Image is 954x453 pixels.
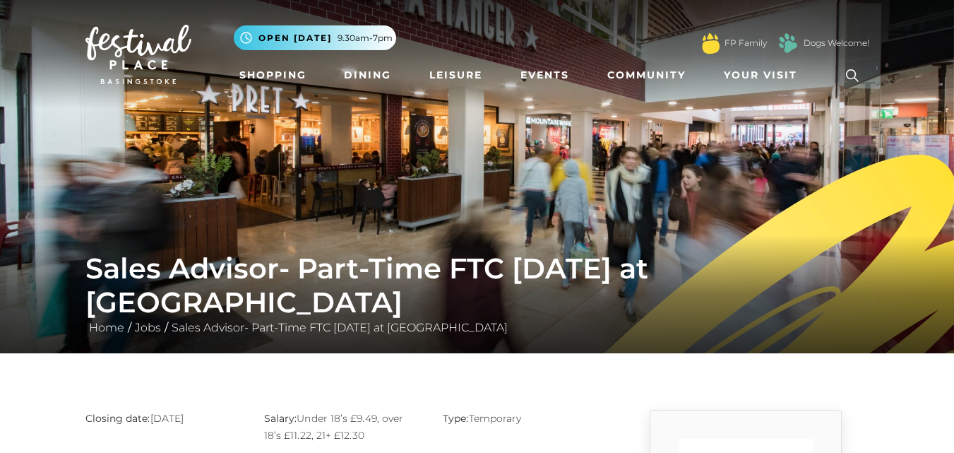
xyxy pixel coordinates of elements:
strong: Type: [443,412,468,425]
button: Open [DATE] 9.30am-7pm [234,25,396,50]
span: 9.30am-7pm [338,32,393,45]
p: [DATE] [85,410,243,427]
a: Community [602,62,691,88]
a: Shopping [234,62,312,88]
a: Home [85,321,128,334]
span: Open [DATE] [258,32,332,45]
a: Dogs Welcome! [804,37,869,49]
a: Your Visit [718,62,810,88]
strong: Salary: [264,412,297,425]
h1: Sales Advisor- Part-Time FTC [DATE] at [GEOGRAPHIC_DATA] [85,252,869,319]
p: Under 18’s £9.49, over 18’s £11.22, 21+ £12.30 [264,410,422,444]
a: FP Family [725,37,767,49]
a: Sales Advisor- Part-Time FTC [DATE] at [GEOGRAPHIC_DATA] [168,321,511,334]
span: Your Visit [724,68,797,83]
a: Jobs [131,321,165,334]
strong: Closing date: [85,412,150,425]
div: / / [75,252,880,336]
a: Events [515,62,575,88]
a: Leisure [424,62,488,88]
a: Dining [338,62,397,88]
img: Festival Place Logo [85,25,191,84]
p: Temporary [443,410,600,427]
